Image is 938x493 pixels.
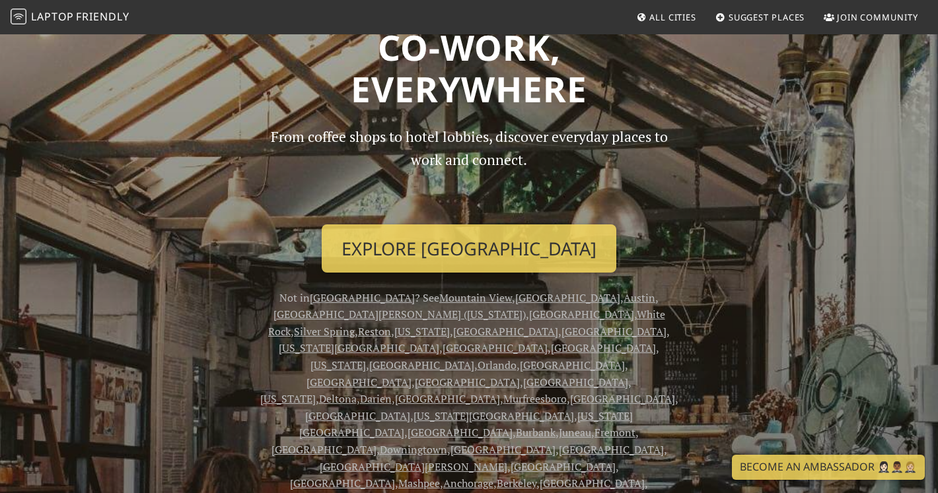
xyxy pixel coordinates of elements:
p: From coffee shops to hotel lobbies, discover everyday places to work and connect. [259,125,679,213]
a: [US_STATE][GEOGRAPHIC_DATA] [414,409,574,423]
a: [GEOGRAPHIC_DATA][PERSON_NAME] ([US_STATE]) [273,307,526,321]
a: [GEOGRAPHIC_DATA] [451,442,556,457]
a: Suggest Places [710,5,811,29]
a: [GEOGRAPHIC_DATA] [515,290,620,305]
a: [US_STATE] [310,358,366,372]
a: [GEOGRAPHIC_DATA] [551,341,656,355]
a: [GEOGRAPHIC_DATA] [290,476,395,490]
a: [GEOGRAPHIC_DATA] [453,324,558,339]
a: Berkeley [497,476,536,490]
a: Downingtown [380,442,447,457]
a: [GEOGRAPHIC_DATA] [307,375,412,389]
a: [US_STATE][GEOGRAPHIC_DATA] [279,341,439,355]
a: [US_STATE] [394,324,450,339]
a: [GEOGRAPHIC_DATA] [443,341,548,355]
a: [GEOGRAPHIC_DATA][PERSON_NAME] [320,459,507,474]
a: Burbank [516,425,556,440]
a: [GEOGRAPHIC_DATA] [415,375,520,389]
a: All Cities [631,5,702,29]
a: [GEOGRAPHIC_DATA] [559,442,664,457]
a: [GEOGRAPHIC_DATA] [570,391,675,406]
a: Become an Ambassador 🤵🏻‍♀️🤵🏾‍♂️🤵🏼‍♀️ [732,455,925,480]
a: [GEOGRAPHIC_DATA] [523,375,628,389]
a: [GEOGRAPHIC_DATA] [561,324,667,339]
a: Austin [624,290,655,305]
a: [GEOGRAPHIC_DATA] [305,409,410,423]
span: Suggest Places [729,11,805,23]
a: Juneau [559,425,591,440]
a: LaptopFriendly LaptopFriendly [11,6,129,29]
span: Laptop [31,9,74,24]
img: LaptopFriendly [11,9,26,24]
a: [GEOGRAPHIC_DATA] [511,459,616,474]
a: [GEOGRAPHIC_DATA] [395,391,500,406]
a: [GEOGRAPHIC_DATA] [369,358,474,372]
span: Friendly [76,9,129,24]
a: White Rock [268,307,665,339]
a: [US_STATE] [260,391,316,406]
a: [GEOGRAPHIC_DATA] [540,476,645,490]
a: Explore [GEOGRAPHIC_DATA] [322,224,616,273]
a: Mountain View [439,290,512,305]
a: Join Community [818,5,923,29]
a: Fremont [595,425,635,440]
a: [GEOGRAPHIC_DATA] [520,358,625,372]
span: Join Community [837,11,918,23]
a: Murfreesboro [503,391,567,406]
a: Silver Spring [294,324,355,339]
a: [GEOGRAPHIC_DATA] [310,290,415,305]
a: Darien [360,391,392,406]
a: [GEOGRAPHIC_DATA] [529,307,634,321]
a: [GEOGRAPHIC_DATA] [271,442,377,457]
a: Orlando [478,358,517,372]
h1: Co-work, Everywhere [41,26,897,110]
a: Reston [358,324,391,339]
a: Mashpee [398,476,440,490]
a: Deltona [319,391,357,406]
a: [GEOGRAPHIC_DATA] [408,425,513,440]
span: All Cities [649,11,696,23]
a: Anchorage [443,476,493,490]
